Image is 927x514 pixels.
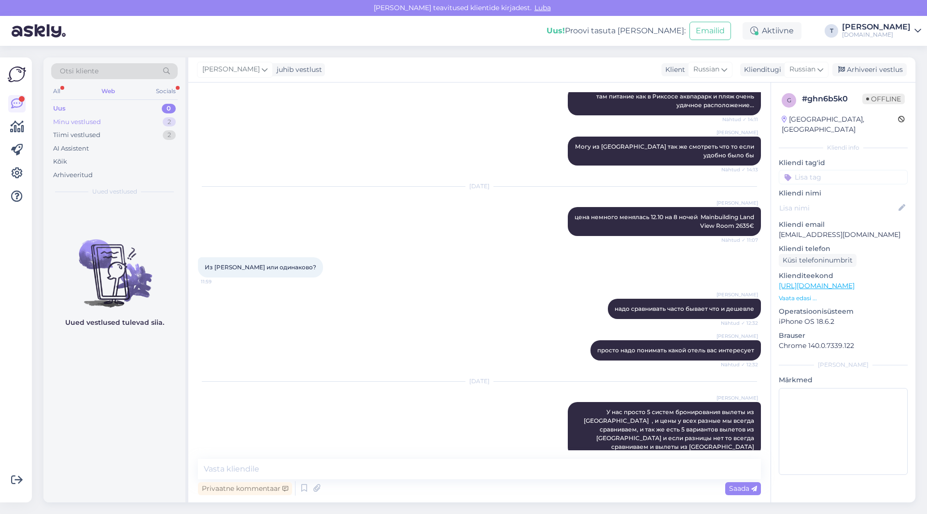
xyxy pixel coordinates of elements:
span: Из [PERSON_NAME] или одинаково? [205,264,316,271]
span: Russian [693,64,719,75]
span: Offline [862,94,905,104]
span: надо сравнивать часто бывает что и дешевле [615,305,754,312]
div: AI Assistent [53,144,89,153]
div: Privaatne kommentaar [198,482,292,495]
div: [DATE] [198,182,761,191]
span: Nähtud ✓ 12:32 [721,320,758,327]
div: 0 [162,104,176,113]
span: Saada [729,484,757,493]
div: Arhiveeri vestlus [832,63,907,76]
div: Uus [53,104,66,113]
img: No chats [43,222,185,309]
p: Klienditeekond [779,271,908,281]
div: Kliendi info [779,143,908,152]
span: Nähtud ✓ 14:13 [721,166,758,173]
div: Klienditugi [740,65,781,75]
a: [PERSON_NAME][DOMAIN_NAME] [842,23,921,39]
p: Kliendi email [779,220,908,230]
div: Klient [661,65,685,75]
span: Otsi kliente [60,66,98,76]
span: У нас просто 5 систем бронирования вылеты из [GEOGRAPHIC_DATA] , и цены у всех разные мы всегда с... [584,408,756,450]
p: Uued vestlused tulevad siia. [65,318,164,328]
span: Nähtud ✓ 12:32 [721,361,758,368]
span: [PERSON_NAME] [716,199,758,207]
p: Kliendi nimi [779,188,908,198]
div: Socials [154,85,178,97]
span: Uued vestlused [92,187,137,196]
button: Emailid [689,22,731,40]
div: 2 [163,117,176,127]
div: # ghn6b5k0 [802,93,862,105]
span: [PERSON_NAME] [716,291,758,298]
span: там питание как в Риксосе аквпарарк и пляж очень удачное расположение... [596,93,756,109]
p: Kliendi telefon [779,244,908,254]
span: [PERSON_NAME] [716,333,758,340]
p: iPhone OS 18.6.2 [779,317,908,327]
div: Tiimi vestlused [53,130,100,140]
div: All [51,85,62,97]
span: 11:59 [201,278,237,285]
span: Могу из [GEOGRAPHIC_DATA] так же смотреть что то если удобно было бы [575,143,756,159]
div: [PERSON_NAME] [779,361,908,369]
span: g [787,97,791,104]
p: Operatsioonisüsteem [779,306,908,317]
div: [DOMAIN_NAME] [842,31,911,39]
div: Arhiveeritud [53,170,93,180]
div: T [825,24,838,38]
span: Russian [789,64,815,75]
span: просто надо понимать какой отель вас интересует [597,347,754,354]
p: Kliendi tag'id [779,158,908,168]
div: [GEOGRAPHIC_DATA], [GEOGRAPHIC_DATA] [782,114,898,135]
a: [URL][DOMAIN_NAME] [779,281,855,290]
p: [EMAIL_ADDRESS][DOMAIN_NAME] [779,230,908,240]
p: Chrome 140.0.7339.122 [779,341,908,351]
span: Luba [532,3,554,12]
input: Lisa nimi [779,203,897,213]
div: Küsi telefoninumbrit [779,254,857,267]
div: Aktiivne [743,22,801,40]
img: Askly Logo [8,65,26,83]
p: Märkmed [779,375,908,385]
div: Proovi tasuta [PERSON_NAME]: [547,25,686,37]
span: [PERSON_NAME] [716,129,758,136]
div: juhib vestlust [273,65,322,75]
div: 2 [163,130,176,140]
span: [PERSON_NAME] [716,394,758,402]
b: Uus! [547,26,565,35]
span: Nähtud ✓ 14:11 [722,116,758,123]
p: Vaata edasi ... [779,294,908,303]
div: Kõik [53,157,67,167]
div: Minu vestlused [53,117,101,127]
span: цена немного менялась 12.10 на 8 ночей Mainbuilding Land View Room 2635€ [575,213,756,229]
div: [PERSON_NAME] [842,23,911,31]
p: Brauser [779,331,908,341]
div: Web [99,85,117,97]
input: Lisa tag [779,170,908,184]
div: [DATE] [198,377,761,386]
span: [PERSON_NAME] [202,64,260,75]
span: Nähtud ✓ 11:07 [721,236,758,244]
